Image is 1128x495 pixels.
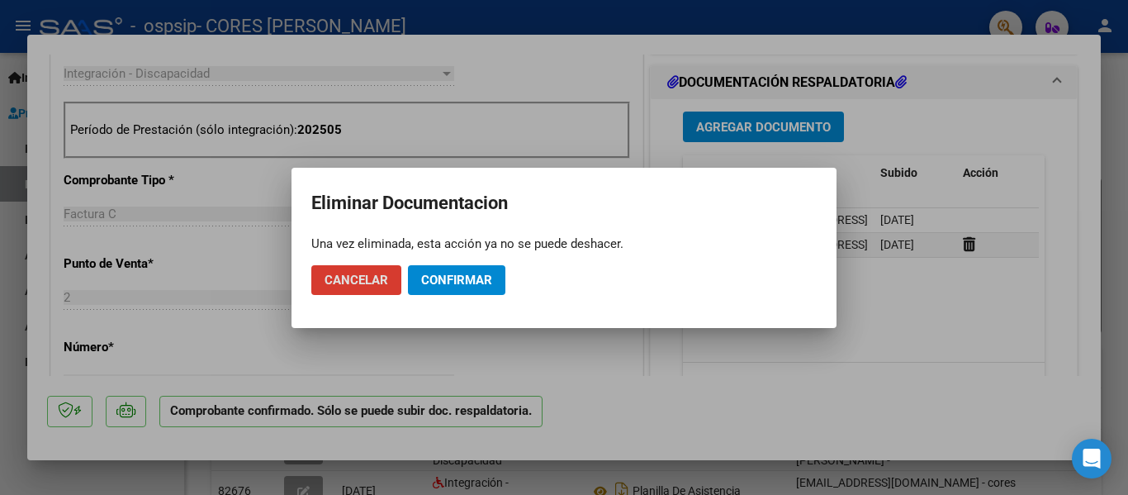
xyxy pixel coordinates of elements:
span: Cancelar [325,273,388,288]
span: Confirmar [421,273,492,288]
button: Confirmar [408,265,505,295]
h2: Eliminar Documentacion [311,188,817,219]
button: Cancelar [311,265,401,295]
div: Open Intercom Messenger [1072,439,1111,478]
div: Una vez eliminada, esta acción ya no se puede deshacer. [311,236,817,252]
